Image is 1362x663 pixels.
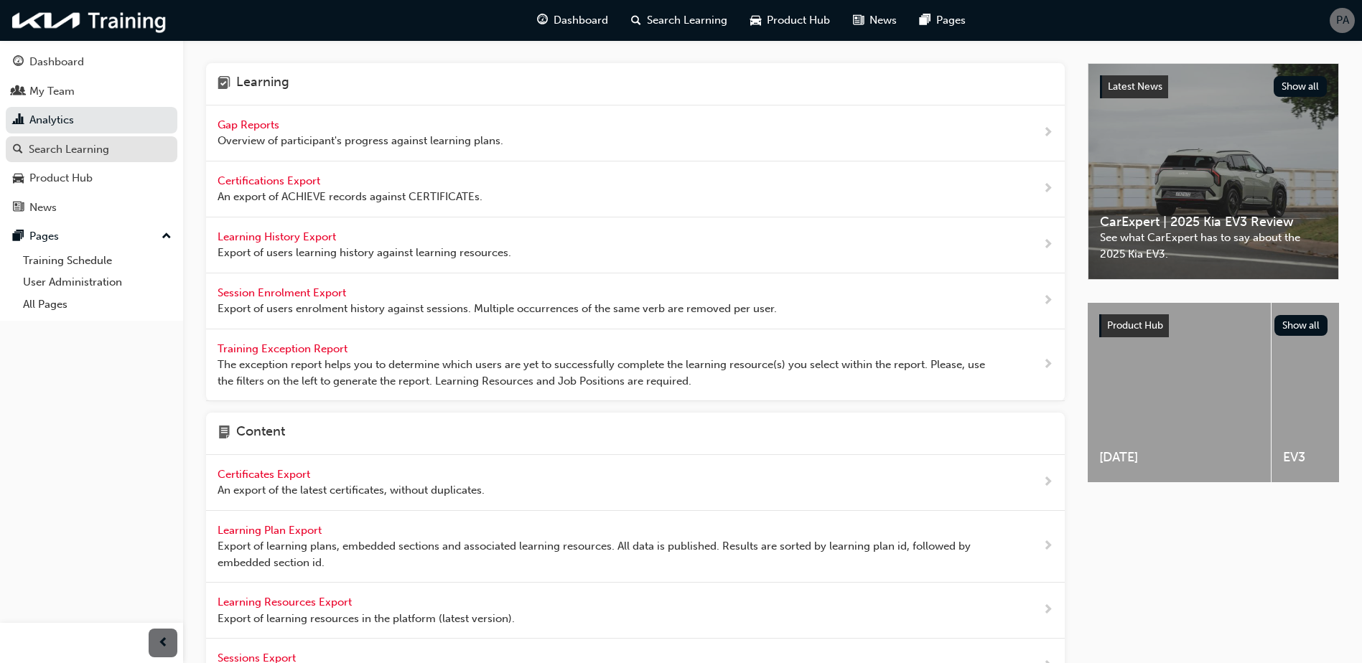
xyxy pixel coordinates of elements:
span: Export of learning plans, embedded sections and associated learning resources. All data is publis... [218,538,997,570]
span: next-icon [1043,236,1053,254]
button: Show all [1274,76,1328,97]
a: News [6,194,177,221]
span: guage-icon [13,56,24,69]
span: search-icon [631,11,641,29]
span: Export of learning resources in the platform (latest version). [218,611,515,627]
span: news-icon [13,202,24,215]
span: next-icon [1043,292,1053,310]
span: PA [1336,12,1349,29]
a: Analytics [6,107,177,133]
button: Pages [6,223,177,250]
span: pages-icon [920,11,930,29]
span: [DATE] [1099,449,1259,466]
span: Certificates Export [218,468,313,481]
button: PA [1330,8,1355,33]
span: Pages [936,12,966,29]
a: Dashboard [6,49,177,75]
a: Certificates Export An export of the latest certificates, without duplicates.next-icon [206,455,1065,511]
a: Search Learning [6,136,177,163]
span: Product Hub [1107,319,1163,331]
span: news-icon [853,11,864,29]
span: News [869,12,897,29]
a: All Pages [17,293,177,316]
span: Export of users enrolment history against sessions. Multiple occurrences of the same verb are rem... [218,301,777,317]
span: next-icon [1043,537,1053,555]
span: Session Enrolment Export [218,286,349,299]
span: Latest News [1108,80,1162,93]
span: Learning Plan Export [218,524,325,537]
span: Training Exception Report [218,342,350,355]
span: next-icon [1043,474,1053,492]
button: Show all [1274,315,1328,336]
h4: Learning [236,75,289,93]
a: Training Exception Report The exception report helps you to determine which users are yet to succ... [206,329,1065,402]
a: Learning Plan Export Export of learning plans, embedded sections and associated learning resource... [206,511,1065,583]
span: car-icon [13,172,24,185]
span: next-icon [1043,124,1053,142]
span: CarExpert | 2025 Kia EV3 Review [1100,214,1327,230]
a: pages-iconPages [908,6,977,35]
a: Session Enrolment Export Export of users enrolment history against sessions. Multiple occurrences... [206,273,1065,329]
a: car-iconProduct Hub [739,6,841,35]
span: Overview of participant's progress against learning plans. [218,133,503,149]
a: Learning Resources Export Export of learning resources in the platform (latest version).next-icon [206,583,1065,639]
a: Product Hub [6,165,177,192]
span: An export of ACHIEVE records against CERTIFICATEs. [218,189,482,205]
h4: Content [236,424,285,443]
span: learning-icon [218,75,230,93]
div: My Team [29,83,75,100]
a: Learning History Export Export of users learning history against learning resources.next-icon [206,217,1065,273]
div: Search Learning [29,141,109,158]
div: Dashboard [29,54,84,70]
span: pages-icon [13,230,24,243]
span: See what CarExpert has to say about the 2025 Kia EV3. [1100,230,1327,262]
span: car-icon [750,11,761,29]
button: DashboardMy TeamAnalyticsSearch LearningProduct HubNews [6,46,177,223]
span: next-icon [1043,601,1053,619]
span: prev-icon [158,634,169,652]
span: Search Learning [647,12,727,29]
a: search-iconSearch Learning [620,6,739,35]
div: Product Hub [29,170,93,187]
span: people-icon [13,85,24,98]
div: News [29,199,57,216]
span: Certifications Export [218,174,323,187]
span: up-icon [162,227,172,246]
span: Gap Reports [218,118,282,131]
a: Gap Reports Overview of participant's progress against learning plans.next-icon [206,105,1065,161]
span: search-icon [13,144,23,156]
a: [DATE] [1088,303,1271,482]
span: Export of users learning history against learning resources. [218,245,511,261]
span: next-icon [1043,356,1053,374]
a: My Team [6,78,177,105]
span: chart-icon [13,114,24,127]
a: guage-iconDashboard [526,6,620,35]
span: Learning Resources Export [218,596,355,608]
span: guage-icon [537,11,548,29]
span: next-icon [1043,180,1053,198]
span: The exception report helps you to determine which users are yet to successfully complete the lear... [218,357,997,389]
a: Latest NewsShow allCarExpert | 2025 Kia EV3 ReviewSee what CarExpert has to say about the 2025 Ki... [1088,63,1339,280]
a: Training Schedule [17,250,177,272]
a: news-iconNews [841,6,908,35]
div: Pages [29,228,59,245]
span: page-icon [218,424,230,443]
span: Product Hub [767,12,830,29]
span: Dashboard [554,12,608,29]
span: An export of the latest certificates, without duplicates. [218,482,485,499]
a: User Administration [17,271,177,293]
span: Learning History Export [218,230,339,243]
img: kia-training [7,6,172,35]
a: Latest NewsShow all [1100,75,1327,98]
a: Product HubShow all [1099,314,1328,337]
a: Certifications Export An export of ACHIEVE records against CERTIFICATEs.next-icon [206,161,1065,217]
